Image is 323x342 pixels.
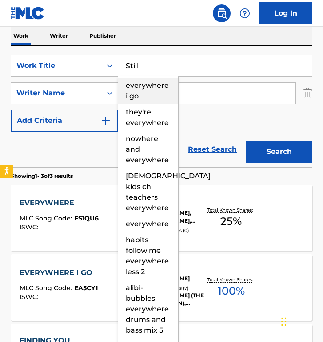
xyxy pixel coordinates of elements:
[183,140,241,159] a: Reset Search
[100,115,111,126] img: 9d2ae6d4665cec9f34b9.svg
[259,2,312,24] a: Log In
[20,223,40,231] span: ISWC :
[11,110,118,132] button: Add Criteria
[126,108,169,127] span: they're everywhere
[20,214,74,222] span: MLC Song Code :
[20,267,98,278] div: EVERYWHERE I GO
[11,185,312,251] a: EVERYWHEREMLC Song Code:ES1QU6ISWC:Writers (4)[PERSON_NAME], [PERSON_NAME], [PERSON_NAME], [PERSO...
[47,27,71,45] p: Writer
[207,276,255,283] p: Total Known Shares:
[218,283,245,299] span: 100 %
[20,284,74,292] span: MLC Song Code :
[246,141,312,163] button: Search
[303,82,312,104] img: Delete Criterion
[126,172,211,212] span: [DEMOGRAPHIC_DATA] kids ch teachers everywhere
[126,236,169,276] span: habits follow me everywhere less 2
[20,198,99,208] div: EVERYWHERE
[11,172,73,180] p: Showing 1 - 3 of 3 results
[20,293,40,301] span: ISWC :
[126,134,169,164] span: nowhere and everywhere
[74,284,98,292] span: EA5CY1
[11,254,312,321] a: EVERYWHERE I GOMLC Song Code:EA5CY1ISWC:Writers (1)[PERSON_NAME]Recording Artists (7)[PERSON_NAME...
[74,214,99,222] span: ES1QU6
[11,7,45,20] img: MLC Logo
[126,220,169,228] span: everywhere
[216,8,227,19] img: search
[207,207,255,213] p: Total Known Shares:
[11,27,31,45] p: Work
[11,55,312,167] form: Search Form
[16,60,96,71] div: Work Title
[16,88,96,98] div: Writer Name
[87,27,119,45] p: Publisher
[220,213,242,229] span: 25 %
[126,81,169,100] span: everywhere i go
[239,8,250,19] img: help
[126,283,169,334] span: alibi-bubbles everywhere drums and bass mix 5
[213,4,231,22] a: Public Search
[236,4,254,22] div: Help
[281,308,287,335] div: Drag
[279,299,323,342] iframe: Chat Widget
